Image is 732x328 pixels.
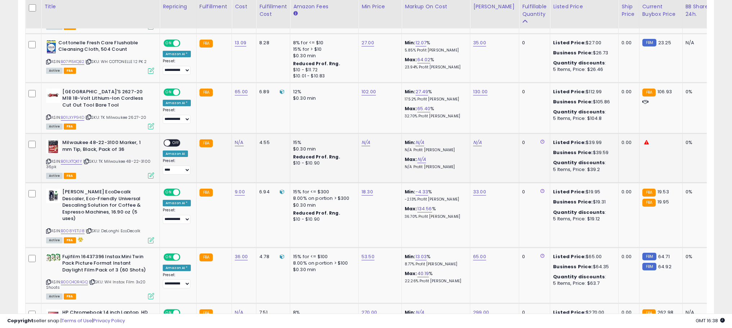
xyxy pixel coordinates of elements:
[416,188,428,196] a: -4.33
[553,159,613,166] div: :
[93,317,125,324] a: Privacy Policy
[553,98,593,105] b: Business Price:
[405,89,464,102] div: %
[657,188,669,195] span: 19.53
[199,40,213,48] small: FBA
[64,293,76,300] span: FBA
[7,318,125,324] div: seller snap | |
[405,253,416,260] b: Min:
[657,88,672,95] span: 106.93
[199,253,213,261] small: FBA
[64,123,76,130] span: FBA
[686,139,709,146] div: 0%
[62,317,92,324] a: Terms of Use
[686,3,712,18] div: BB Share 24h.
[473,3,516,10] div: [PERSON_NAME]
[46,40,154,73] div: ASIN:
[179,89,191,95] span: OFF
[416,139,424,146] a: N/A
[416,39,427,46] a: 12.07
[235,139,243,146] a: N/A
[58,40,146,55] b: Cottonelle Fresh Care Flushable Cleansing Cloth, 504 Count
[293,195,353,202] div: 8.00% on portion > $300
[553,273,605,280] b: Quantity discounts
[405,165,464,170] p: N/A Profit [PERSON_NAME]
[46,253,154,299] div: ASIN:
[522,89,544,95] div: 0
[553,216,613,222] div: 5 Items, Price: $19.12
[473,88,488,95] a: 130.00
[163,158,191,175] div: Preset:
[235,88,248,95] a: 65.00
[405,253,464,267] div: %
[553,149,613,156] div: $39.59
[163,265,191,271] div: Amazon AI *
[686,253,709,260] div: 0%
[405,105,464,119] div: %
[657,198,669,205] span: 19.95
[405,97,464,102] p: 17.52% Profit [PERSON_NAME]
[259,253,284,260] div: 4.78
[164,189,173,196] span: ON
[405,139,416,146] b: Min:
[553,166,613,173] div: 5 Items, Price: $39.2
[361,139,370,146] a: N/A
[46,89,154,129] div: ASIN:
[553,274,613,280] div: :
[163,208,191,224] div: Preset:
[553,139,613,146] div: $39.99
[64,173,76,179] span: FBA
[553,39,586,46] b: Listed Price:
[553,99,613,105] div: $105.86
[199,139,213,147] small: FBA
[199,189,213,197] small: FBA
[553,209,613,216] div: :
[405,270,464,284] div: %
[621,139,633,146] div: 0.00
[293,154,340,160] b: Reduced Prof. Rng.
[473,253,486,260] a: 65.00
[553,115,613,122] div: 5 Items, Price: $104.8
[522,40,544,46] div: 0
[405,3,467,10] div: Markup on Cost
[293,216,353,223] div: $10 - $10.90
[642,39,656,46] small: FBM
[163,59,191,75] div: Preset:
[553,189,613,195] div: $19.95
[553,149,593,156] b: Business Price:
[417,56,431,63] a: 64.02
[553,59,605,66] b: Quantity discounts
[416,253,427,260] a: 13.03
[62,189,150,224] b: [PERSON_NAME] EcoDecalk Descaler, Eco-Friendly Universal Descaling Solution for Coffee & Espresso...
[553,263,593,270] b: Business Price:
[405,156,417,163] b: Max:
[658,39,671,46] span: 23.25
[553,264,613,270] div: $64.35
[553,88,586,95] b: Listed Price:
[417,205,432,212] a: 134.56
[361,3,399,10] div: Min Price
[179,254,191,260] span: OFF
[86,228,140,234] span: | SKU: DeLonghi EcoDecalk
[522,253,544,260] div: 0
[522,3,547,18] div: Fulfillable Quantity
[235,188,245,196] a: 9.00
[46,293,63,300] span: All listings currently available for purchase on Amazon
[686,89,709,95] div: 0%
[417,270,429,277] a: 40.19
[405,39,416,46] b: Min:
[553,60,613,66] div: :
[405,48,464,53] p: 5.85% Profit [PERSON_NAME]
[621,40,633,46] div: 0.00
[7,317,33,324] strong: Copyright
[61,59,84,65] a: B07P15KQB2
[64,237,76,243] span: FBA
[553,139,586,146] b: Listed Price:
[293,210,340,216] b: Reduced Prof. Rng.
[553,280,613,287] div: 5 Items, Price: $63.7
[163,3,193,10] div: Repricing
[642,263,656,270] small: FBM
[61,228,85,234] a: B008YETL18
[658,263,672,270] span: 64.92
[85,59,147,64] span: | SKU: WH COTTONELLE 12 PK 2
